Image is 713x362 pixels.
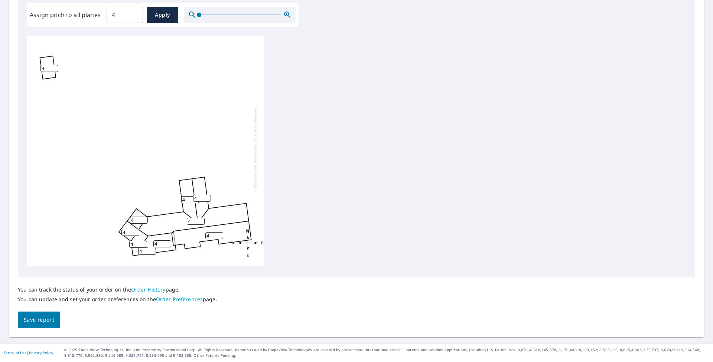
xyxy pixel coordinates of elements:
p: You can track the status of your order on the page. [18,286,217,293]
button: Save report [18,312,60,328]
a: Terms of Use [4,350,27,355]
span: Apply [153,10,172,20]
label: Assign pitch to all planes [30,10,101,19]
a: Order Preferences [156,296,203,303]
a: Order History [131,286,166,293]
p: You can update and set your order preferences on the page. [18,296,217,303]
p: © 2025 Eagle View Technologies, Inc. and Pictometry International Corp. All Rights Reserved. Repo... [64,347,709,358]
span: Save report [24,315,54,325]
p: | [4,351,53,355]
button: Apply [147,7,178,23]
input: 00.0 [107,4,143,25]
a: Privacy Policy [29,350,53,355]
